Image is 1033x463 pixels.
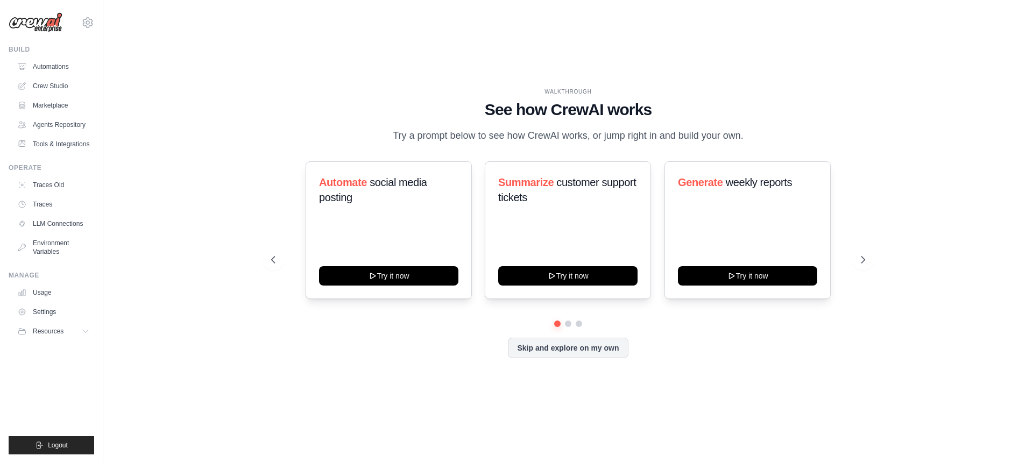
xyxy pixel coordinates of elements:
[13,116,94,133] a: Agents Repository
[9,436,94,454] button: Logout
[319,266,458,286] button: Try it now
[498,176,554,188] span: Summarize
[271,100,865,119] h1: See how CrewAI works
[498,176,636,203] span: customer support tickets
[9,45,94,54] div: Build
[9,12,62,33] img: Logo
[13,323,94,340] button: Resources
[13,284,94,301] a: Usage
[33,327,63,336] span: Resources
[13,215,94,232] a: LLM Connections
[387,128,749,144] p: Try a prompt below to see how CrewAI works, or jump right in and build your own.
[13,58,94,75] a: Automations
[979,411,1033,463] iframe: Chat Widget
[13,303,94,320] a: Settings
[498,266,638,286] button: Try it now
[319,176,427,203] span: social media posting
[48,441,68,450] span: Logout
[13,234,94,260] a: Environment Variables
[9,271,94,280] div: Manage
[319,176,367,188] span: Automate
[678,266,817,286] button: Try it now
[13,176,94,194] a: Traces Old
[678,176,723,188] span: Generate
[725,176,791,188] span: weekly reports
[13,196,94,213] a: Traces
[13,97,94,114] a: Marketplace
[13,136,94,153] a: Tools & Integrations
[508,338,628,358] button: Skip and explore on my own
[271,88,865,96] div: WALKTHROUGH
[13,77,94,95] a: Crew Studio
[9,163,94,172] div: Operate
